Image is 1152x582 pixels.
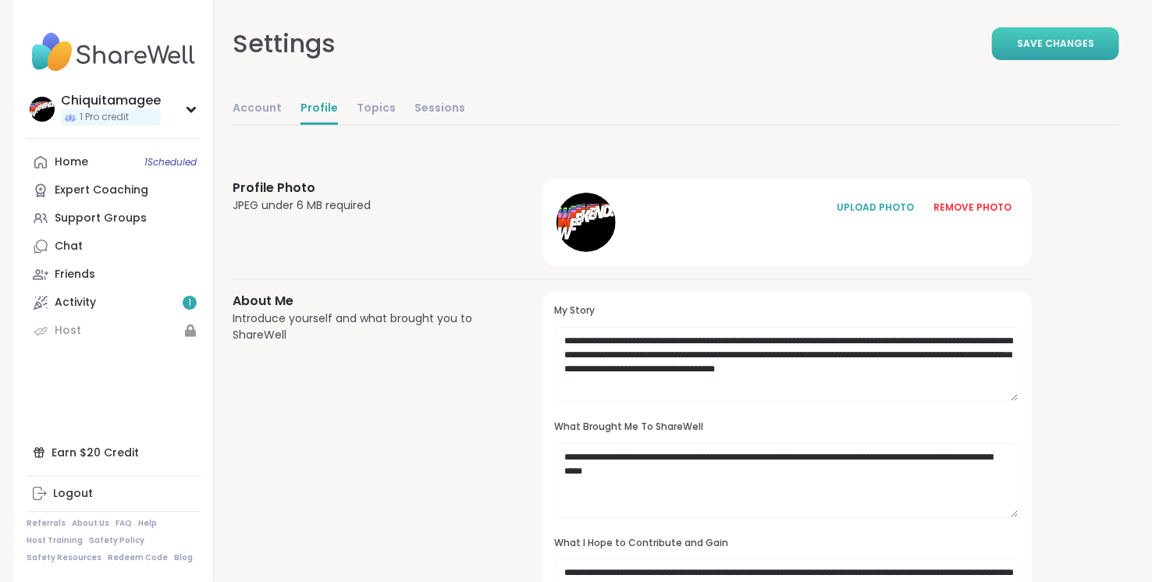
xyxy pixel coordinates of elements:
[55,239,83,254] div: Chat
[233,292,505,311] h3: About Me
[27,317,201,345] a: Host
[555,537,1019,550] h3: What I Hope to Contribute and Gain
[233,197,505,214] div: JPEG under 6 MB required
[357,94,396,125] a: Topics
[72,518,109,529] a: About Us
[829,191,923,224] button: UPLOAD PHOTO
[233,94,282,125] a: Account
[27,518,66,529] a: Referrals
[188,296,191,310] span: 1
[27,204,201,232] a: Support Groups
[27,289,201,317] a: Activity1
[837,201,915,215] div: UPLOAD PHOTO
[27,552,101,563] a: Safety Resources
[1017,37,1094,51] span: Save Changes
[55,295,96,311] div: Activity
[992,27,1119,60] button: Save Changes
[55,211,147,226] div: Support Groups
[27,480,201,508] a: Logout
[555,421,1019,434] h3: What Brought Me To ShareWell
[116,518,132,529] a: FAQ
[89,535,144,546] a: Safety Policy
[27,438,201,467] div: Earn $20 Credit
[80,111,129,124] span: 1 Pro credit
[53,486,93,502] div: Logout
[233,311,505,343] div: Introduce yourself and what brought you to ShareWell
[555,304,1019,318] h3: My Story
[27,232,201,261] a: Chat
[27,148,201,176] a: Home1Scheduled
[55,183,148,198] div: Expert Coaching
[926,191,1019,224] button: REMOVE PHOTO
[61,92,161,109] div: Chiquitamagee
[27,25,201,80] img: ShareWell Nav Logo
[55,154,88,170] div: Home
[138,518,157,529] a: Help
[414,94,465,125] a: Sessions
[27,535,83,546] a: Host Training
[108,552,168,563] a: Redeem Code
[933,201,1012,215] div: REMOVE PHOTO
[233,179,505,197] h3: Profile Photo
[55,267,95,282] div: Friends
[30,97,55,122] img: Chiquitamagee
[27,176,201,204] a: Expert Coaching
[174,552,193,563] a: Blog
[300,94,338,125] a: Profile
[144,156,197,169] span: 1 Scheduled
[27,261,201,289] a: Friends
[233,25,336,62] div: Settings
[55,323,81,339] div: Host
